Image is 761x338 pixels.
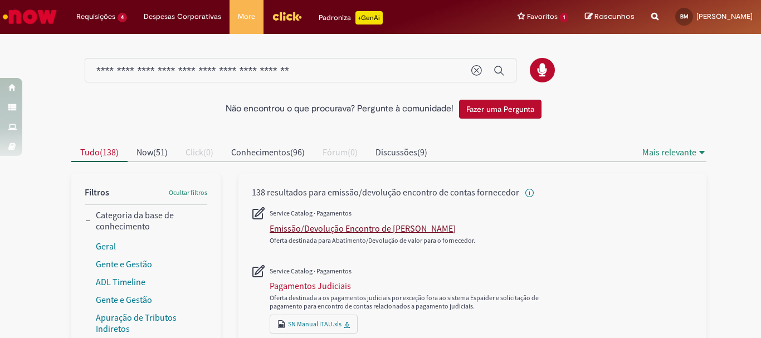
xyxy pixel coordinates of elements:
[272,8,302,25] img: click_logo_yellow_360x200.png
[459,100,542,119] button: Fazer uma Pergunta
[226,104,453,114] h2: Não encontrou o que procurava? Pergunte à comunidade!
[527,11,558,22] span: Favoritos
[594,11,635,22] span: Rascunhos
[680,13,689,20] span: BM
[238,11,255,22] span: More
[144,11,221,22] span: Despesas Corporativas
[355,11,383,25] p: +GenAi
[118,13,127,22] span: 4
[696,12,753,21] span: [PERSON_NAME]
[585,12,635,22] a: Rascunhos
[319,11,383,25] div: Padroniza
[560,13,568,22] span: 1
[76,11,115,22] span: Requisições
[1,6,58,28] img: ServiceNow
